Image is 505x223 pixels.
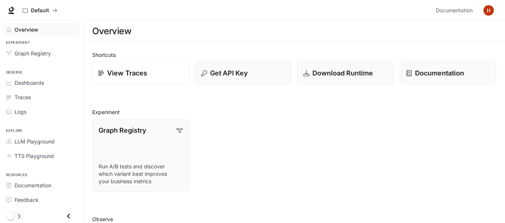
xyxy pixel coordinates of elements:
[3,91,80,104] a: Traces
[99,125,146,135] p: Graph Registry
[3,179,80,192] a: Documentation
[312,68,373,78] p: Download Runtime
[436,6,473,15] span: Documentation
[195,62,292,84] button: Get API Key
[210,68,248,78] p: Get API Key
[483,5,494,16] img: User avatar
[3,135,80,148] a: LLM Playground
[481,3,496,18] button: User avatar
[92,119,189,191] a: Graph RegistryRun A/B tests and discover which variant best improves your business metrics
[3,76,80,89] a: Dashboards
[15,196,39,204] span: Feedback
[15,79,44,87] span: Dashboards
[92,215,496,223] h2: Observe
[19,3,61,18] button: All workspaces
[3,193,80,206] a: Feedback
[297,62,394,84] a: Download Runtime
[15,108,26,116] span: Logs
[3,23,80,36] a: Overview
[3,149,80,162] a: TTS Playground
[15,93,31,101] span: Traces
[31,7,49,14] p: Default
[15,26,38,33] span: Overview
[433,3,478,18] a: Documentation
[15,181,51,189] span: Documentation
[15,152,54,160] span: TTS Playground
[92,24,131,39] h1: Overview
[92,62,189,85] a: View Traces
[3,47,80,60] a: Graph Registry
[415,68,464,78] p: Documentation
[3,105,80,118] a: Logs
[7,212,14,220] span: Dark mode toggle
[15,49,51,57] span: Graph Registry
[107,68,147,78] p: View Traces
[92,108,496,116] h2: Experiment
[400,62,496,84] a: Documentation
[15,138,55,145] span: LLM Playground
[99,163,183,185] p: Run A/B tests and discover which variant best improves your business metrics
[92,51,496,59] h2: Shortcuts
